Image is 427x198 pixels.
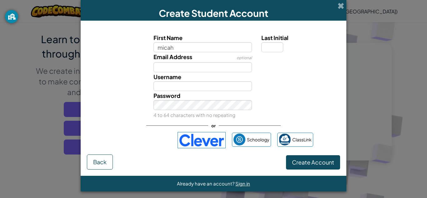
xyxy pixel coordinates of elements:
[261,34,289,41] span: Last Initial
[208,121,219,130] span: or
[234,134,245,145] img: schoology.png
[237,55,252,60] span: optional
[153,112,235,118] small: 4 to 64 characters with no repeating
[286,155,340,170] button: Create Account
[87,155,113,170] button: Back
[153,53,192,60] span: Email Address
[5,10,18,23] button: GoGuardian Privacy Information
[247,135,269,144] span: Schoology
[177,180,235,186] span: Already have an account?
[235,180,250,186] a: Sign in
[292,159,334,166] span: Create Account
[292,135,312,144] span: ClassLink
[279,134,291,145] img: classlink-logo-small.png
[153,73,181,80] span: Username
[178,132,226,148] img: clever-logo-blue.png
[153,34,183,41] span: First Name
[159,7,268,19] span: Create Student Account
[111,133,174,147] iframe: Sign in with Google Button
[153,92,180,99] span: Password
[93,158,107,165] span: Back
